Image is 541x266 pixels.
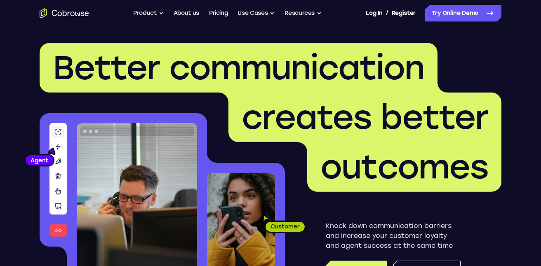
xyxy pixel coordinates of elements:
a: Pricing [209,5,228,21]
a: Register [392,5,416,21]
span: outcomes [320,147,488,187]
a: Try Online Demo [425,5,501,21]
p: Knock down communication barriers and increase your customer loyalty and agent success at the sam... [326,221,461,251]
span: Better communication [53,48,424,88]
button: Resources [285,5,322,21]
button: Use Cases [238,5,275,21]
span: creates better [242,97,488,137]
button: Product [133,5,164,21]
a: Go to the home page [40,8,89,18]
a: About us [174,5,199,21]
a: Log In [366,5,382,21]
span: / [386,8,388,18]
